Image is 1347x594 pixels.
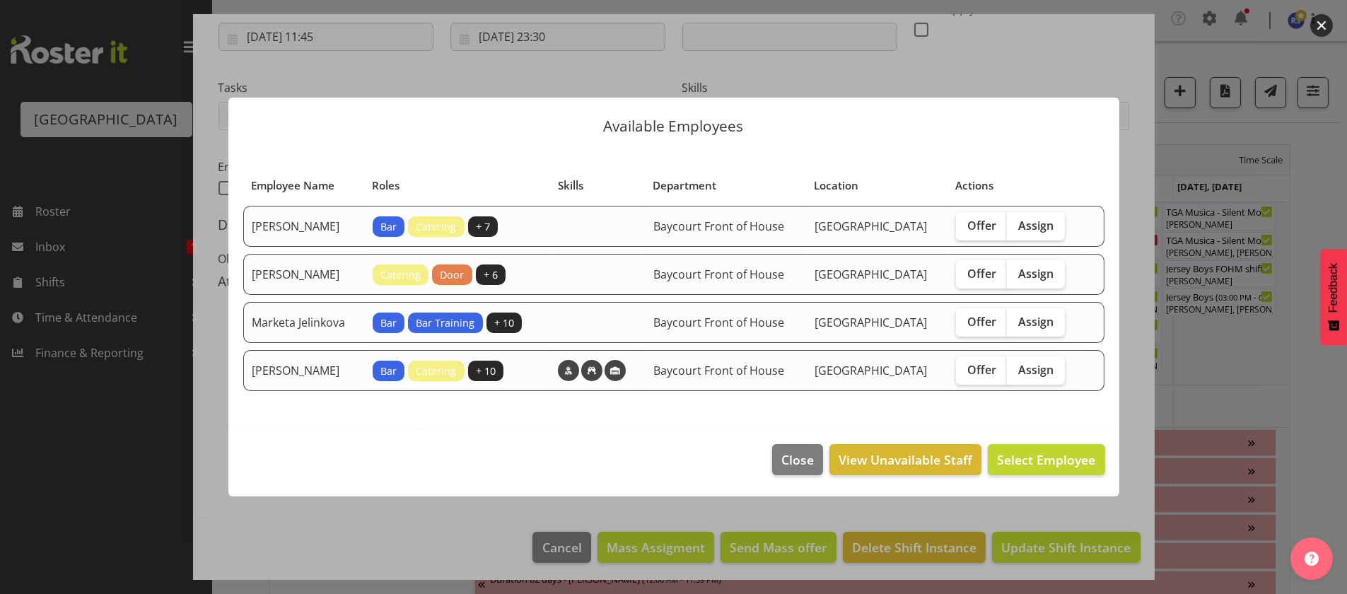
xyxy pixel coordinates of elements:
button: Feedback - Show survey [1320,249,1347,345]
span: + 6 [484,267,498,283]
td: [PERSON_NAME] [243,254,364,295]
span: Assign [1018,267,1054,281]
span: + 10 [476,363,496,379]
span: [GEOGRAPHIC_DATA] [815,363,927,378]
span: Close [781,450,814,469]
span: Catering [416,363,457,379]
button: View Unavailable Staff [829,444,981,475]
td: Marketa Jelinkova [243,302,364,343]
button: Select Employee [988,444,1104,475]
span: View Unavailable Staff [839,450,972,469]
span: Offer [967,219,996,233]
span: + 10 [494,315,514,331]
button: Close [772,444,823,475]
span: Select Employee [997,451,1095,468]
span: Door [441,267,465,283]
span: Catering [380,267,421,283]
div: Roles [372,177,541,194]
span: Offer [967,363,996,377]
span: Assign [1018,363,1054,377]
span: Baycourt Front of House [653,363,784,378]
span: Baycourt Front of House [653,315,784,330]
p: Available Employees [243,119,1105,134]
div: Department [653,177,798,194]
span: [GEOGRAPHIC_DATA] [815,315,927,330]
span: Bar [380,363,397,379]
span: Offer [967,315,996,329]
div: Location [814,177,939,194]
span: [GEOGRAPHIC_DATA] [815,219,927,234]
span: Baycourt Front of House [653,267,784,282]
span: + 7 [476,219,490,235]
span: Assign [1018,315,1054,329]
span: [GEOGRAPHIC_DATA] [815,267,927,282]
span: Bar Training [416,315,475,331]
span: Baycourt Front of House [653,219,784,234]
img: help-xxl-2.png [1305,552,1319,566]
span: Bar [380,315,397,331]
td: [PERSON_NAME] [243,206,364,247]
div: Actions [955,177,1077,194]
span: Bar [380,219,397,235]
div: Skills [558,177,637,194]
span: Assign [1018,219,1054,233]
div: Employee Name [251,177,356,194]
span: Offer [967,267,996,281]
td: [PERSON_NAME] [243,350,364,391]
span: Catering [416,219,457,235]
span: Feedback [1327,263,1340,313]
